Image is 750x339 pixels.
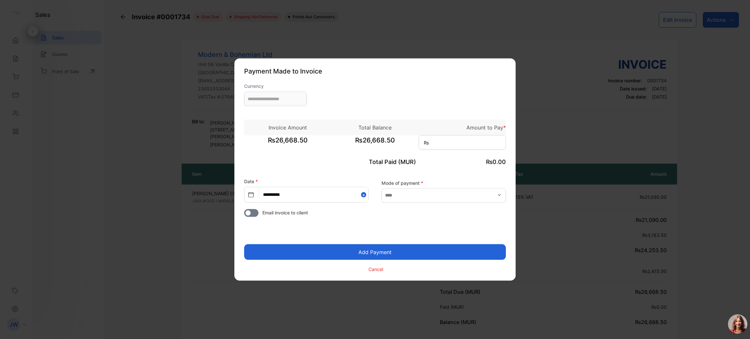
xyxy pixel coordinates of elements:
[244,83,307,89] label: Currency
[244,124,331,131] p: Invoice Amount
[723,312,750,339] iframe: LiveChat chat widget
[368,265,383,272] p: Cancel
[424,139,429,146] span: ₨
[331,135,419,152] span: ₨26,668.50
[361,187,368,202] button: Close
[244,135,331,152] span: ₨26,668.50
[244,66,506,76] p: Payment Made to Invoice
[419,124,506,131] p: Amount to Pay
[382,179,506,186] label: Mode of payment
[331,157,419,166] p: Total Paid (MUR)
[486,158,506,165] span: ₨0.00
[244,244,506,260] button: Add Payment
[262,209,308,216] span: Email invoice to client
[331,124,419,131] p: Total Balance
[244,179,258,184] label: Date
